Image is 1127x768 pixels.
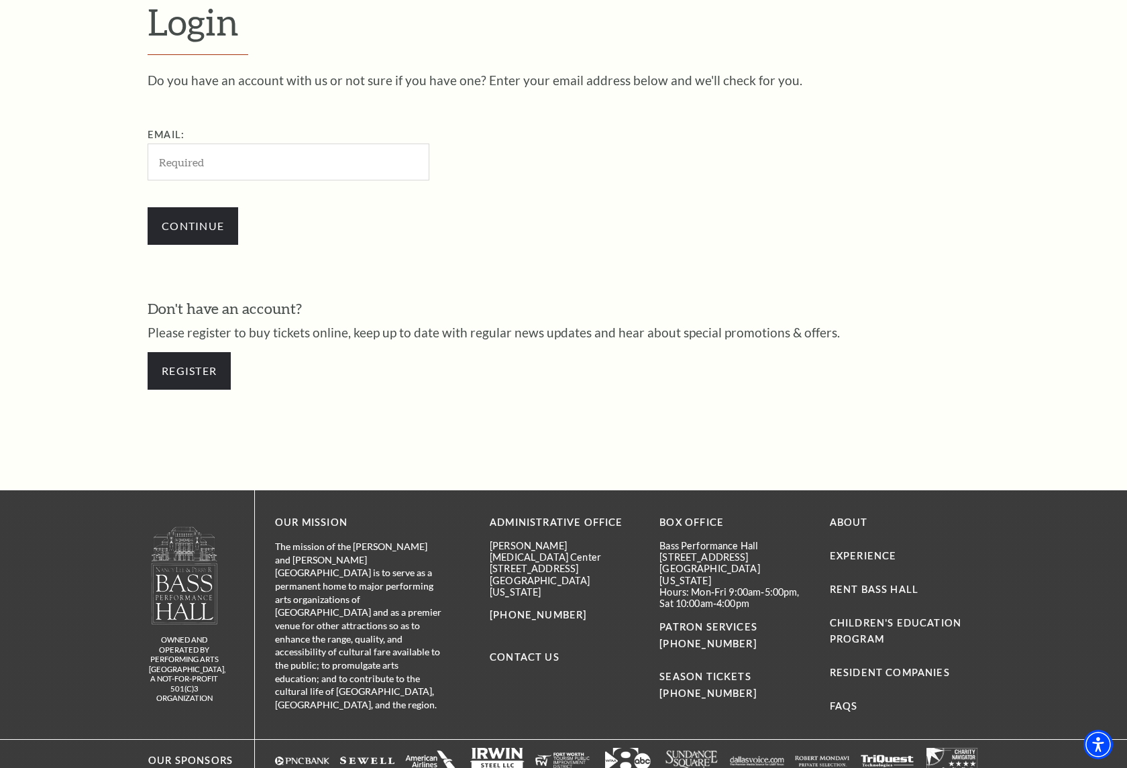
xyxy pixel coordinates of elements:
[490,563,639,574] p: [STREET_ADDRESS]
[659,540,809,551] p: Bass Performance Hall
[148,326,979,339] p: Please register to buy tickets online, keep up to date with regular news updates and hear about s...
[830,617,961,645] a: Children's Education Program
[150,526,219,624] img: logo-footer.png
[1083,730,1113,759] div: Accessibility Menu
[275,514,443,531] p: OUR MISSION
[148,129,184,140] label: Email:
[490,651,559,663] a: Contact Us
[659,619,809,653] p: PATRON SERVICES [PHONE_NUMBER]
[148,207,238,245] input: Submit button
[148,298,979,319] h3: Don't have an account?
[830,667,950,678] a: Resident Companies
[830,700,858,712] a: FAQs
[830,584,918,595] a: Rent Bass Hall
[149,635,219,704] p: owned and operated by Performing Arts [GEOGRAPHIC_DATA], A NOT-FOR-PROFIT 501(C)3 ORGANIZATION
[275,540,443,712] p: The mission of the [PERSON_NAME] and [PERSON_NAME][GEOGRAPHIC_DATA] is to serve as a permanent ho...
[659,551,809,563] p: [STREET_ADDRESS]
[490,575,639,598] p: [GEOGRAPHIC_DATA][US_STATE]
[659,563,809,586] p: [GEOGRAPHIC_DATA][US_STATE]
[830,516,868,528] a: About
[659,514,809,531] p: BOX OFFICE
[659,652,809,702] p: SEASON TICKETS [PHONE_NUMBER]
[490,514,639,531] p: Administrative Office
[830,550,897,561] a: Experience
[490,540,639,563] p: [PERSON_NAME][MEDICAL_DATA] Center
[659,586,809,610] p: Hours: Mon-Fri 9:00am-5:00pm, Sat 10:00am-4:00pm
[148,74,979,87] p: Do you have an account with us or not sure if you have one? Enter your email address below and we...
[148,144,429,180] input: Required
[148,352,231,390] a: Register
[490,607,639,624] p: [PHONE_NUMBER]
